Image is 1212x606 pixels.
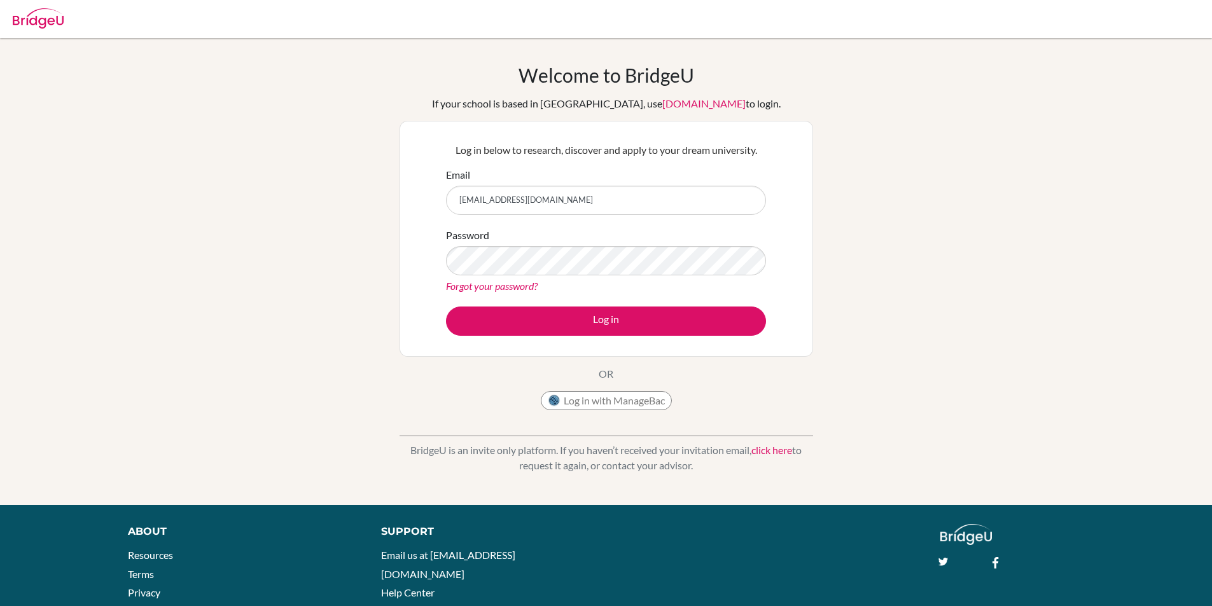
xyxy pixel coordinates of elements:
[128,586,160,598] a: Privacy
[128,568,154,580] a: Terms
[446,167,470,182] label: Email
[400,443,813,473] p: BridgeU is an invite only platform. If you haven’t received your invitation email, to request it ...
[446,142,766,158] p: Log in below to research, discover and apply to your dream university.
[446,280,538,292] a: Forgot your password?
[381,586,435,598] a: Help Center
[519,64,694,86] h1: Welcome to BridgeU
[599,366,613,382] p: OR
[381,549,515,580] a: Email us at [EMAIL_ADDRESS][DOMAIN_NAME]
[751,444,792,456] a: click here
[541,391,672,410] button: Log in with ManageBac
[940,524,992,545] img: logo_white@2x-f4f0deed5e89b7ecb1c2cc34c3e3d731f90f0f143d5ea2071677605dd97b5244.png
[662,97,746,109] a: [DOMAIN_NAME]
[13,8,64,29] img: Bridge-U
[128,549,173,561] a: Resources
[446,228,489,243] label: Password
[381,524,591,539] div: Support
[446,306,766,336] button: Log in
[432,96,781,111] div: If your school is based in [GEOGRAPHIC_DATA], use to login.
[128,524,352,539] div: About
